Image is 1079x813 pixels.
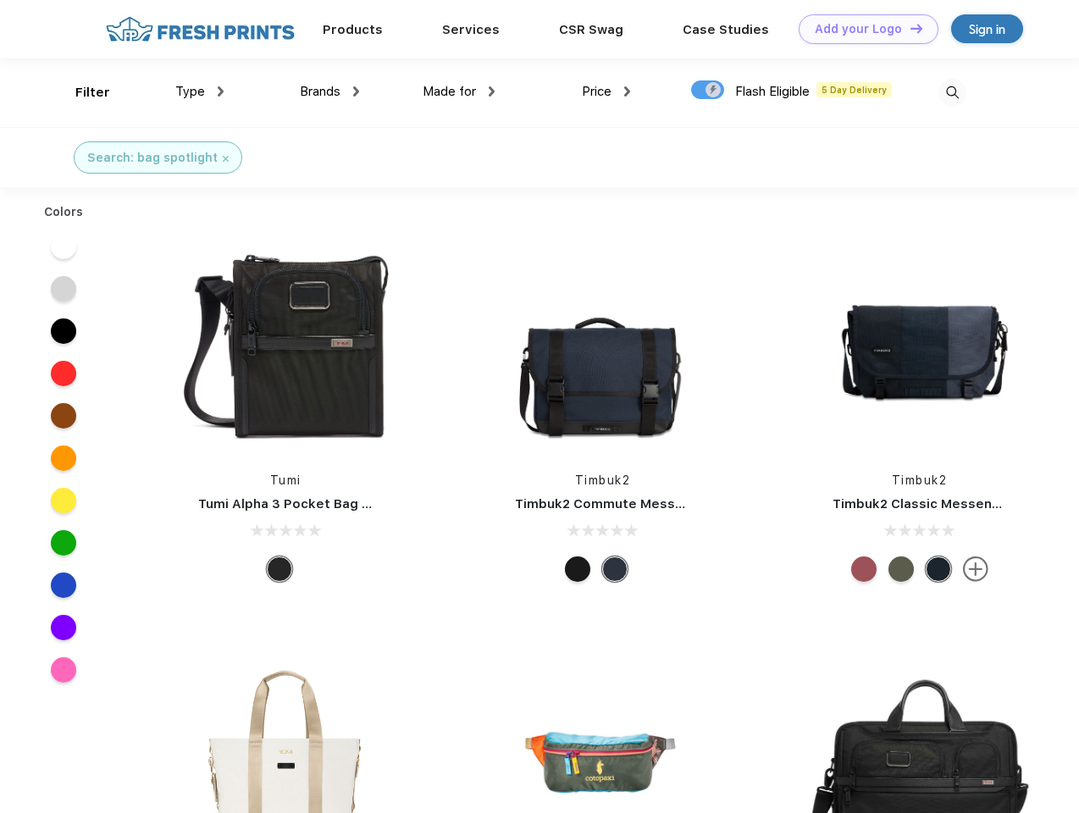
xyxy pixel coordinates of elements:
[489,86,495,97] img: dropdown.png
[31,203,97,221] div: Colors
[323,22,383,37] a: Products
[963,556,988,582] img: more.svg
[173,230,398,455] img: func=resize&h=266
[910,24,922,33] img: DT
[101,14,300,44] img: fo%20logo%202.webp
[423,84,476,99] span: Made for
[833,496,1043,512] a: Timbuk2 Classic Messenger Bag
[624,86,630,97] img: dropdown.png
[888,556,914,582] div: Eco Army
[175,84,205,99] span: Type
[851,556,877,582] div: Eco Collegiate Red
[353,86,359,97] img: dropdown.png
[938,79,966,107] img: desktop_search.svg
[816,82,892,97] span: 5 Day Delivery
[565,556,590,582] div: Eco Black
[735,84,810,99] span: Flash Eligible
[267,556,292,582] div: Black
[75,83,110,102] div: Filter
[926,556,951,582] div: Eco Monsoon
[892,473,948,487] a: Timbuk2
[515,496,742,512] a: Timbuk2 Commute Messenger Bag
[270,473,302,487] a: Tumi
[602,556,628,582] div: Eco Nautical
[815,22,902,36] div: Add your Logo
[582,84,611,99] span: Price
[969,19,1005,39] div: Sign in
[951,14,1023,43] a: Sign in
[218,86,224,97] img: dropdown.png
[300,84,340,99] span: Brands
[807,230,1032,455] img: func=resize&h=266
[490,230,715,455] img: func=resize&h=266
[575,473,631,487] a: Timbuk2
[87,149,218,167] div: Search: bag spotlight
[198,496,396,512] a: Tumi Alpha 3 Pocket Bag Small
[223,156,229,162] img: filter_cancel.svg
